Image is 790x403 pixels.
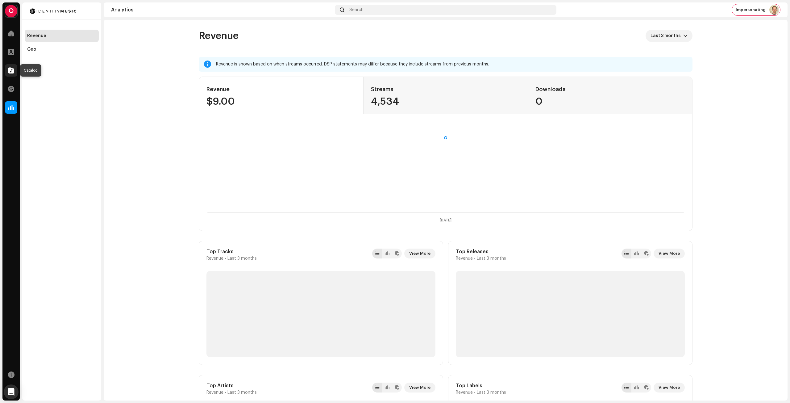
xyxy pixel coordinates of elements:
[659,381,680,394] span: View More
[456,390,473,395] span: Revenue
[404,383,435,393] button: View More
[659,247,680,260] span: View More
[654,249,685,258] button: View More
[4,384,19,399] div: Open Intercom Messenger
[27,47,36,52] div: Geo
[27,33,46,38] div: Revenue
[225,256,226,261] span: •
[111,7,332,12] div: Analytics
[206,390,223,395] span: Revenue
[474,256,476,261] span: •
[199,30,239,42] span: Revenue
[654,383,685,393] button: View More
[206,383,257,389] div: Top Artists
[227,256,257,261] span: Last 3 months
[5,5,17,17] div: O
[769,5,779,15] img: ac02fe72-e4e6-4af3-8535-33b7c69ab2c7
[216,61,688,68] div: Revenue is shown based on when streams occurred. DSP statements may differ because they include s...
[474,390,476,395] span: •
[683,30,688,42] div: dropdown trigger
[409,381,430,394] span: View More
[349,7,364,12] span: Search
[736,7,766,12] span: Impersonating
[404,249,435,258] button: View More
[535,97,685,107] div: 0
[25,30,99,42] re-m-nav-item: Revenue
[25,43,99,56] re-m-nav-item: Geo
[371,84,521,94] div: Streams
[456,383,506,389] div: Top Labels
[227,390,257,395] span: Last 3 months
[206,97,356,107] div: $9.00
[409,247,430,260] span: View More
[651,30,683,42] span: Last 3 months
[456,256,473,261] span: Revenue
[206,84,356,94] div: Revenue
[535,84,685,94] div: Downloads
[477,390,506,395] span: Last 3 months
[225,390,226,395] span: •
[477,256,506,261] span: Last 3 months
[206,249,257,255] div: Top Tracks
[456,249,506,255] div: Top Releases
[206,256,223,261] span: Revenue
[371,97,521,107] div: 4,534
[440,218,451,222] text: [DATE]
